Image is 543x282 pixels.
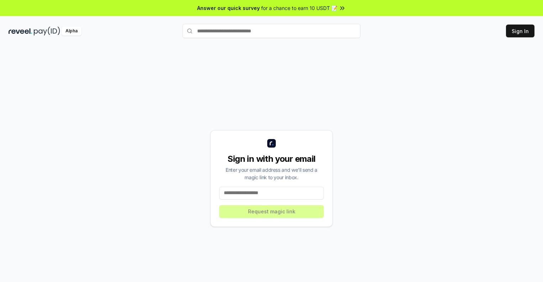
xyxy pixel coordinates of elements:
[506,25,534,37] button: Sign In
[219,153,324,165] div: Sign in with your email
[34,27,60,36] img: pay_id
[261,4,337,12] span: for a chance to earn 10 USDT 📝
[197,4,260,12] span: Answer our quick survey
[9,27,32,36] img: reveel_dark
[267,139,276,148] img: logo_small
[62,27,81,36] div: Alpha
[219,166,324,181] div: Enter your email address and we’ll send a magic link to your inbox.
